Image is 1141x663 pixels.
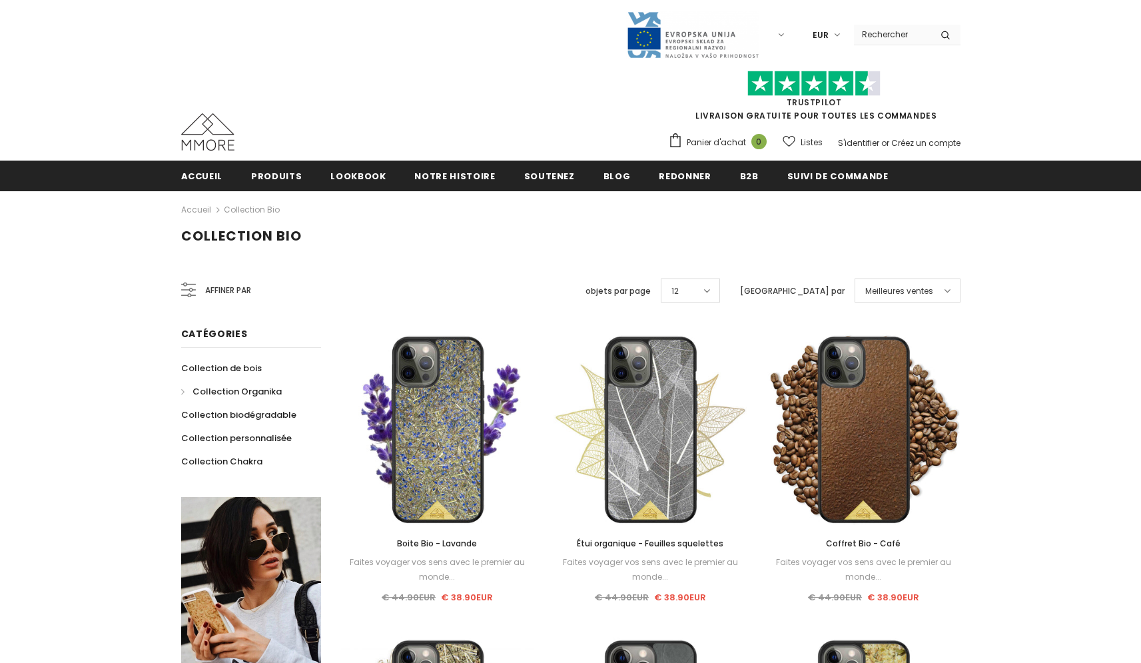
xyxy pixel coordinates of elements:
[181,362,262,374] span: Collection de bois
[687,136,746,149] span: Panier d'achat
[585,285,651,298] label: objets par page
[787,97,842,108] a: TrustPilot
[783,131,823,154] a: Listes
[740,170,759,183] span: B2B
[595,591,649,604] span: € 44.90EUR
[181,432,292,444] span: Collection personnalisée
[330,170,386,183] span: Lookbook
[767,536,960,551] a: Coffret Bio - Café
[854,25,931,44] input: Search Site
[659,170,711,183] span: Redonner
[867,591,919,604] span: € 38.90EUR
[181,202,211,218] a: Accueil
[524,170,575,183] span: soutenez
[767,555,960,584] div: Faites voyager vos sens avec le premier au monde...
[838,137,879,149] a: S'identifier
[441,591,493,604] span: € 38.90EUR
[751,134,767,149] span: 0
[181,455,262,468] span: Collection Chakra
[341,536,534,551] a: Boite Bio - Lavande
[397,538,477,549] span: Boite Bio - Lavande
[554,555,747,584] div: Faites voyager vos sens avec le premier au monde...
[251,170,302,183] span: Produits
[224,204,280,215] a: Collection Bio
[181,356,262,380] a: Collection de bois
[181,113,234,151] img: Cas MMORE
[659,161,711,191] a: Redonner
[524,161,575,191] a: soutenez
[668,77,960,121] span: LIVRAISON GRATUITE POUR TOUTES LES COMMANDES
[577,538,723,549] span: Étui organique - Feuilles squelettes
[671,285,679,298] span: 12
[554,536,747,551] a: Étui organique - Feuilles squelettes
[808,591,862,604] span: € 44.90EUR
[865,285,933,298] span: Meilleures ventes
[813,29,829,42] span: EUR
[654,591,706,604] span: € 38.90EUR
[181,161,223,191] a: Accueil
[626,11,759,59] img: Javni Razpis
[382,591,436,604] span: € 44.90EUR
[251,161,302,191] a: Produits
[414,170,495,183] span: Notre histoire
[891,137,960,149] a: Créez un compte
[181,450,262,473] a: Collection Chakra
[881,137,889,149] span: or
[747,71,881,97] img: Faites confiance aux étoiles pilotes
[341,555,534,584] div: Faites voyager vos sens avec le premier au monde...
[181,403,296,426] a: Collection biodégradable
[181,408,296,421] span: Collection biodégradable
[603,161,631,191] a: Blog
[626,29,759,40] a: Javni Razpis
[787,161,889,191] a: Suivi de commande
[205,283,251,298] span: Affiner par
[181,327,248,340] span: Catégories
[826,538,901,549] span: Coffret Bio - Café
[330,161,386,191] a: Lookbook
[801,136,823,149] span: Listes
[740,161,759,191] a: B2B
[181,380,282,403] a: Collection Organika
[181,426,292,450] a: Collection personnalisée
[603,170,631,183] span: Blog
[181,170,223,183] span: Accueil
[740,285,845,298] label: [GEOGRAPHIC_DATA] par
[181,227,302,245] span: Collection Bio
[668,133,773,153] a: Panier d'achat 0
[414,161,495,191] a: Notre histoire
[192,385,282,398] span: Collection Organika
[787,170,889,183] span: Suivi de commande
